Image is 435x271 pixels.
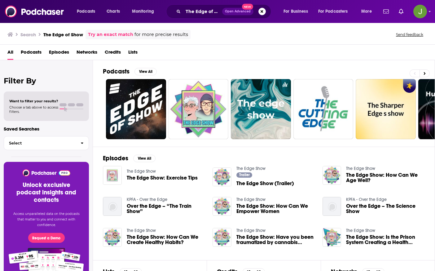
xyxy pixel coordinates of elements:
[127,169,156,174] a: The Edge Show
[20,32,36,38] h3: Search
[346,197,387,202] a: KPFA - Over the Edge
[28,233,65,243] button: Request a Demo
[413,5,427,18] img: User Profile
[213,197,231,216] img: The Edge Show: How Can We Empower Women
[103,228,122,247] img: The Edge Show: How Can We Create Healthy Habits?
[132,7,154,16] span: Monitoring
[128,7,162,16] button: open menu
[279,7,316,16] button: open menu
[9,99,58,103] span: Want to filter your results?
[239,173,250,177] span: Trailer
[5,6,64,17] img: Podchaser - Follow, Share and Rate Podcasts
[213,228,231,247] img: The Edge Show: Have you been traumatized by cannabis stigma?
[103,197,122,216] img: Over the Edge – “The Train Show”
[133,155,156,162] button: View All
[103,68,157,75] a: PodcastsView All
[103,154,156,162] a: EpisodesView All
[128,47,138,60] a: Lists
[236,234,315,245] a: The Edge Show: Have you been traumatized by cannabis stigma?
[346,172,425,183] a: The Edge Show: How Can We Age Well?
[7,47,13,60] a: All
[346,234,425,245] a: The Edge Show: Is the Prison System Creating a Health Crisis?
[127,197,167,202] a: KPFA - Over the Edge
[225,10,251,13] span: Open Advanced
[172,4,277,19] div: Search podcasts, credits, & more...
[357,7,380,16] button: open menu
[323,197,341,216] img: Over the Edge – The Science Show
[105,47,121,60] a: Credits
[103,7,124,16] a: Charts
[314,7,357,16] button: open menu
[361,7,372,16] span: More
[77,47,97,60] a: Networks
[127,203,205,214] a: Over the Edge – “The Train Show”
[77,7,95,16] span: Podcasts
[9,105,58,114] span: Choose a tab above to access filters.
[346,203,425,214] a: Over the Edge – The Science Show
[346,166,375,171] a: The Edge Show
[236,197,266,202] a: The Edge Show
[236,181,294,186] a: The Edge Show (Trailer)
[4,136,89,150] button: Select
[222,8,253,15] button: Open AdvancedNew
[346,228,375,233] a: The Edge Show
[394,32,425,37] button: Send feedback
[11,211,81,228] p: Access unparalleled data on the podcasts that matter to you and connect with confidence.
[318,7,348,16] span: For Podcasters
[134,31,188,38] span: for more precise results
[127,228,156,233] a: The Edge Show
[127,234,205,245] a: The Edge Show: How Can We Create Healthy Habits?
[4,76,89,85] h2: Filter By
[323,166,341,185] img: The Edge Show: How Can We Age Well?
[242,4,253,10] span: New
[107,7,120,16] span: Charts
[49,47,69,60] a: Episodes
[103,154,128,162] h2: Episodes
[103,68,130,75] h2: Podcasts
[413,5,427,18] span: Logged in as jon47193
[381,6,391,17] a: Show notifications dropdown
[134,68,157,75] button: View All
[283,7,308,16] span: For Business
[323,228,341,247] img: The Edge Show: Is the Prison System Creating a Health Crisis?
[43,32,83,38] h3: The Edge of Show
[236,203,315,214] a: The Edge Show: How Can We Empower Women
[213,167,231,186] img: The Edge Show (Trailer)
[21,47,42,60] a: Podcasts
[236,166,266,171] a: The Edge Show
[72,7,103,16] button: open menu
[396,6,406,17] a: Show notifications dropdown
[4,141,76,145] span: Select
[22,169,71,176] img: Podchaser - Follow, Share and Rate Podcasts
[103,166,122,185] img: The Edge Show: Exercise Tips
[236,228,266,233] a: The Edge Show
[88,31,133,38] a: Try an exact match
[183,7,222,16] input: Search podcasts, credits, & more...
[413,5,427,18] button: Show profile menu
[127,175,198,180] a: The Edge Show: Exercise Tips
